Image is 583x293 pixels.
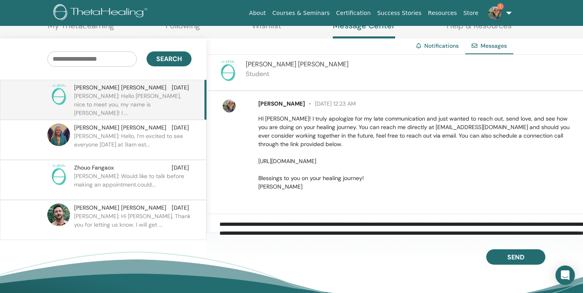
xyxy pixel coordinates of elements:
[166,21,200,36] a: Following
[252,21,281,36] a: Wishlist
[333,6,374,21] a: Certification
[425,6,460,21] a: Resources
[172,83,189,92] span: [DATE]
[269,6,333,21] a: Courses & Seminars
[74,123,166,132] span: [PERSON_NAME] [PERSON_NAME]
[74,163,114,172] span: Zhouo Fangaox
[333,21,395,38] a: Message Center
[555,265,575,285] div: Open Intercom Messenger
[246,69,349,79] p: Student
[74,83,166,92] span: [PERSON_NAME] [PERSON_NAME]
[74,172,191,196] p: [PERSON_NAME]: Would like to talk before making an appointment.could...
[156,55,182,63] span: Search
[258,115,574,191] p: HI [PERSON_NAME]! I truly apologize for my late communication and just wanted to reach out, send ...
[74,212,191,236] p: [PERSON_NAME]: Hi [PERSON_NAME], Thank you for letting us know. I will get ...
[147,51,191,66] button: Search
[74,204,166,212] span: [PERSON_NAME] [PERSON_NAME]
[424,42,459,49] a: Notifications
[172,204,189,212] span: [DATE]
[47,83,70,106] img: no-photo.png
[47,123,70,146] img: default.jpg
[217,59,239,82] img: no-photo.png
[74,92,191,116] p: [PERSON_NAME]: Hello [PERSON_NAME], nice to meet you, my name is [PERSON_NAME]! I ...
[246,60,349,68] span: [PERSON_NAME] [PERSON_NAME]
[497,3,504,10] span: 1
[172,163,189,172] span: [DATE]
[74,132,191,156] p: [PERSON_NAME]: Hello, I’m excited to see everyone [DATE] at 9am est...
[507,253,524,261] span: Send
[246,6,269,21] a: About
[172,123,189,132] span: [DATE]
[47,204,70,226] img: default.jpg
[48,21,114,36] a: My ThetaLearning
[447,21,512,36] a: Help & Resources
[305,100,356,107] span: [DATE] 12:23 AM
[460,6,482,21] a: Store
[53,4,150,22] img: logo.png
[481,42,507,49] span: Messages
[258,100,305,107] span: [PERSON_NAME]
[47,163,70,186] img: no-photo.png
[374,6,425,21] a: Success Stories
[488,6,501,19] img: default.jpg
[223,100,236,113] img: default.jpg
[486,249,545,265] button: Send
